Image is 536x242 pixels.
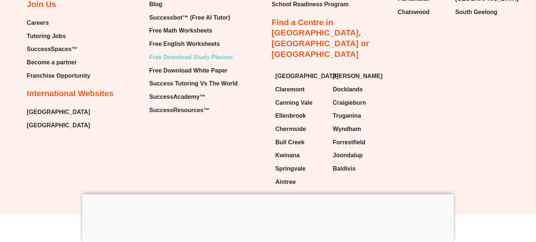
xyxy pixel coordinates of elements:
a: Baldivis [333,163,383,174]
a: Free English Worksheets [149,38,238,50]
a: Truganina [333,110,383,121]
span: Free Math Worksheets [149,25,212,36]
span: Forrestfield [333,137,365,148]
span: Docklands [333,84,363,95]
a: Kwinana [275,150,325,161]
span: Aintree [275,177,296,188]
span: Kwinana [275,150,300,161]
a: [GEOGRAPHIC_DATA] [275,71,325,82]
a: Claremont [275,84,325,95]
a: Chatswood [398,7,448,18]
a: Free Download Study Planner [149,52,238,63]
a: [GEOGRAPHIC_DATA] [27,107,90,118]
a: Franchise Opportunity [27,70,90,81]
span: Chatswood [398,7,430,18]
span: Chermside [275,124,306,135]
a: SuccessResources™ [149,105,238,116]
span: Canning Vale [275,97,312,108]
span: Wyndham [333,124,361,135]
a: Wyndham [333,124,383,135]
a: Find a Centre in [GEOGRAPHIC_DATA], [GEOGRAPHIC_DATA] or [GEOGRAPHIC_DATA] [272,18,369,59]
a: Free Download White Paper [149,65,238,76]
a: Springvale [275,163,325,174]
a: Bull Creek [275,137,325,148]
h2: International Websites [27,88,113,99]
a: Canning Vale [275,97,325,108]
span: Free Download Study Planner [149,52,233,63]
span: SuccessSpaces™ [27,44,77,55]
span: Baldivis [333,163,355,174]
div: 聊天小工具 [413,159,536,242]
a: Success Tutoring Vs The World [149,78,238,89]
a: Careers [27,17,90,28]
span: Craigieburn [333,97,366,108]
a: Free Math Worksheets [149,25,238,36]
a: Successbot™ (Free AI Tutor) [149,12,238,23]
span: Truganina [333,110,361,121]
iframe: Chat Widget [413,159,536,242]
span: SuccessResources™ [149,105,210,116]
a: Craigieburn [333,97,383,108]
a: [PERSON_NAME] [333,71,383,82]
a: Chermside [275,124,325,135]
a: SuccessAcademy™ [149,91,238,102]
a: [GEOGRAPHIC_DATA] [27,120,90,131]
span: Bull Creek [275,137,305,148]
a: Forrestfield [333,137,383,148]
span: Free English Worksheets [149,38,220,50]
span: Successbot™ (Free AI Tutor) [149,12,230,23]
span: Become a partner [27,57,77,68]
span: South Geelong [455,7,498,18]
a: Docklands [333,84,383,95]
a: South Geelong [455,7,505,18]
span: Claremont [275,84,305,95]
a: SuccessSpaces™ [27,44,90,55]
span: Springvale [275,163,306,174]
span: [GEOGRAPHIC_DATA] [275,71,339,82]
span: Free Download White Paper [149,65,228,76]
a: Joondalup [333,150,383,161]
span: Joondalup [333,150,363,161]
a: Become a partner [27,57,90,68]
span: Careers [27,17,49,28]
span: SuccessAcademy™ [149,91,205,102]
a: Ellenbrook [275,110,325,121]
iframe: Advertisement [82,194,454,240]
span: Tutoring Jobs [27,31,66,42]
span: Ellenbrook [275,110,306,121]
a: Tutoring Jobs [27,31,90,42]
a: Aintree [275,177,325,188]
